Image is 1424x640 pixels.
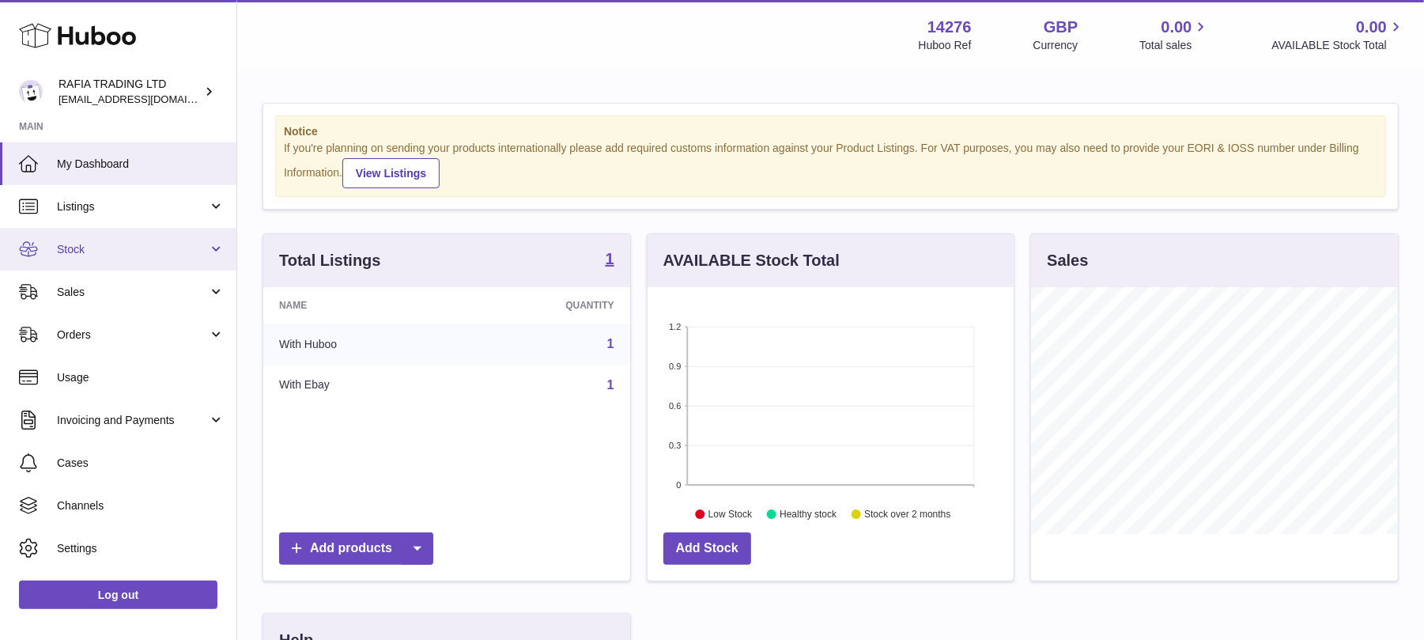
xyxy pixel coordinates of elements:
span: Settings [57,541,225,556]
th: Name [263,287,457,324]
strong: GBP [1044,17,1078,38]
h3: Sales [1047,250,1088,271]
a: 0.00 AVAILABLE Stock Total [1271,17,1405,53]
span: Listings [57,199,208,214]
div: RAFIA TRADING LTD [59,77,201,107]
text: Healthy stock [780,509,837,520]
a: 0.00 Total sales [1139,17,1210,53]
strong: 1 [606,251,614,267]
a: Log out [19,581,217,609]
text: Low Stock [708,509,753,520]
text: 0.9 [669,362,681,371]
strong: 14276 [927,17,972,38]
td: With Ebay [263,365,457,406]
a: 1 [607,378,614,392]
span: 0.00 [1356,17,1387,38]
span: Stock [57,242,208,257]
span: Channels [57,498,225,513]
a: View Listings [342,158,440,188]
text: 0 [676,480,681,490]
div: Huboo Ref [919,38,972,53]
span: Sales [57,285,208,300]
h3: AVAILABLE Stock Total [663,250,840,271]
span: My Dashboard [57,157,225,172]
div: Currency [1033,38,1078,53]
text: 0.3 [669,441,681,450]
a: 1 [607,337,614,350]
text: Stock over 2 months [864,509,950,520]
span: Usage [57,370,225,385]
span: [EMAIL_ADDRESS][DOMAIN_NAME] [59,93,232,105]
h3: Total Listings [279,250,381,271]
a: Add Stock [663,532,751,565]
th: Quantity [457,287,630,324]
text: 0.6 [669,401,681,411]
td: With Huboo [263,324,457,365]
a: 1 [606,251,614,270]
strong: Notice [284,124,1377,139]
span: Total sales [1139,38,1210,53]
span: Invoicing and Payments [57,413,208,428]
img: azyofficial920@gmail.com [19,80,43,104]
span: Orders [57,328,208,343]
a: Add products [279,532,433,565]
div: If you're planning on sending your products internationally please add required customs informati... [284,141,1377,188]
span: 0.00 [1161,17,1192,38]
span: Cases [57,456,225,471]
text: 1.2 [669,322,681,331]
span: AVAILABLE Stock Total [1271,38,1405,53]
